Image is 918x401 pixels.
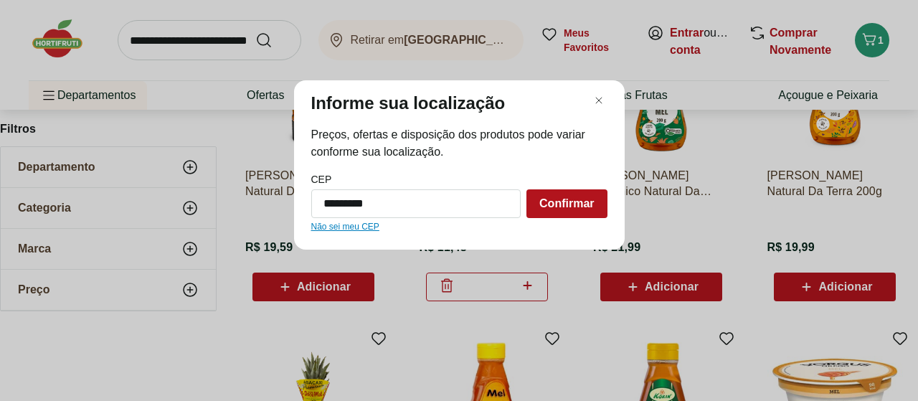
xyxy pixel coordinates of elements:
[311,92,506,115] p: Informe sua localização
[526,189,607,218] button: Confirmar
[311,172,332,187] label: CEP
[311,126,607,161] span: Preços, ofertas e disposição dos produtos pode variar conforme sua localização.
[539,198,594,209] span: Confirmar
[590,92,607,109] button: Fechar modal de regionalização
[311,221,379,232] a: Não sei meu CEP
[294,80,625,250] div: Modal de regionalização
